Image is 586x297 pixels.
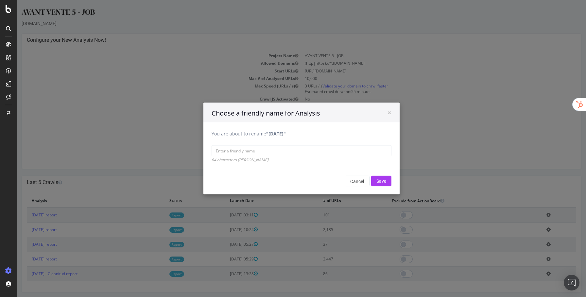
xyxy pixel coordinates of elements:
[564,275,579,290] div: Open Intercom Messenger
[249,131,269,137] b: "[DATE]"
[195,157,252,163] i: 64 characters [PERSON_NAME].
[328,176,353,186] button: Cancel
[195,131,269,137] label: You are about to rename
[195,109,374,118] h4: Choose a friendly name for Analysis
[195,145,374,156] input: Enter a friendly name
[371,109,374,116] button: Close
[354,176,374,186] input: Save
[371,108,374,117] span: ×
